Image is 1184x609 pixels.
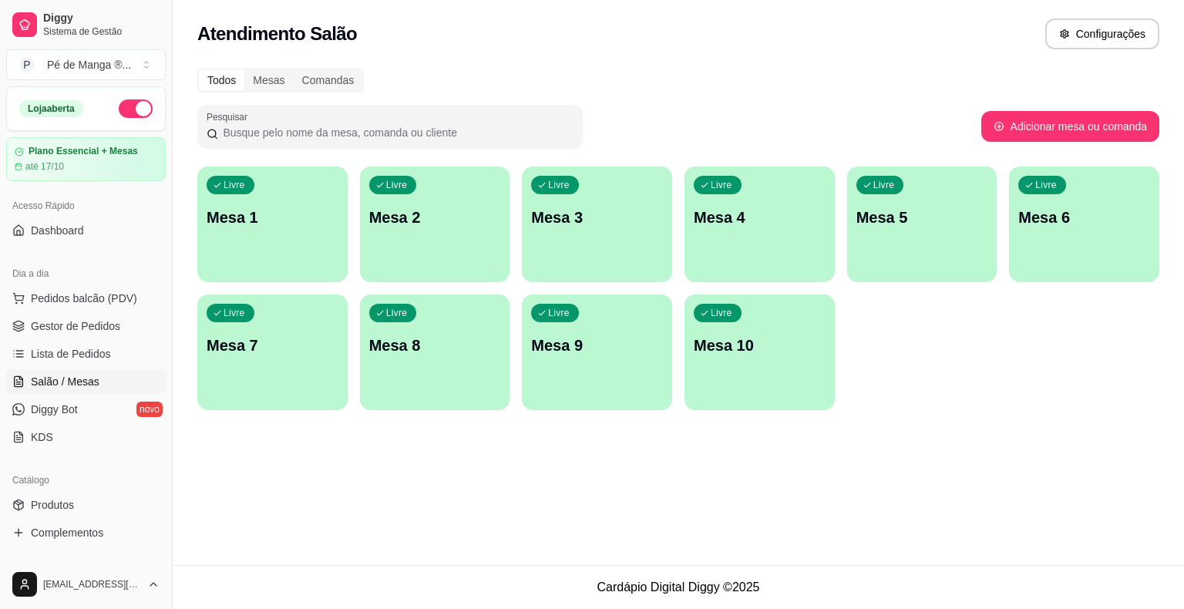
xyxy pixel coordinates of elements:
p: Livre [386,307,408,319]
p: Livre [548,307,570,319]
span: Complementos [31,525,103,540]
p: Mesa 5 [856,207,988,228]
button: LivreMesa 7 [197,294,348,410]
p: Livre [711,179,732,191]
div: Todos [199,69,244,91]
p: Livre [224,179,245,191]
p: Mesa 3 [531,207,663,228]
div: Dia a dia [6,261,166,286]
span: [EMAIL_ADDRESS][DOMAIN_NAME] [43,578,141,590]
p: Livre [386,179,408,191]
button: LivreMesa 9 [522,294,672,410]
span: Sistema de Gestão [43,25,160,38]
a: KDS [6,425,166,449]
span: Pedidos balcão (PDV) [31,291,137,306]
h2: Atendimento Salão [197,22,357,46]
div: Acesso Rápido [6,193,166,218]
p: Mesa 6 [1018,207,1150,228]
button: LivreMesa 1 [197,167,348,282]
a: Plano Essencial + Mesasaté 17/10 [6,137,166,181]
button: LivreMesa 10 [684,294,835,410]
a: Dashboard [6,218,166,243]
button: Select a team [6,49,166,80]
button: Pedidos balcão (PDV) [6,286,166,311]
p: Livre [1035,179,1057,191]
p: Mesa 8 [369,335,501,356]
span: Diggy [43,12,160,25]
p: Mesa 1 [207,207,338,228]
p: Mesa 9 [531,335,663,356]
a: Produtos [6,493,166,517]
a: Complementos [6,520,166,545]
label: Pesquisar [207,110,253,123]
button: LivreMesa 8 [360,294,510,410]
span: Lista de Pedidos [31,346,111,362]
article: até 17/10 [25,160,64,173]
button: Adicionar mesa ou comanda [981,111,1159,142]
p: Livre [873,179,895,191]
div: Loja aberta [19,100,83,117]
p: Livre [711,307,732,319]
button: LivreMesa 2 [360,167,510,282]
p: Mesa 7 [207,335,338,356]
a: Diggy Botnovo [6,397,166,422]
button: LivreMesa 3 [522,167,672,282]
span: Diggy Bot [31,402,78,417]
p: Mesa 2 [369,207,501,228]
div: Pé de Manga ® ... [47,57,131,72]
p: Livre [548,179,570,191]
button: LivreMesa 5 [847,167,997,282]
footer: Cardápio Digital Diggy © 2025 [173,565,1184,609]
span: Salão / Mesas [31,374,99,389]
article: Plano Essencial + Mesas [29,146,138,157]
div: Comandas [294,69,363,91]
p: Mesa 4 [694,207,826,228]
div: Mesas [244,69,293,91]
span: Dashboard [31,223,84,238]
p: Mesa 10 [694,335,826,356]
a: Gestor de Pedidos [6,314,166,338]
button: Configurações [1045,19,1159,49]
button: LivreMesa 6 [1009,167,1159,282]
span: Produtos [31,497,74,513]
button: [EMAIL_ADDRESS][DOMAIN_NAME] [6,566,166,603]
p: Livre [224,307,245,319]
a: Salão / Mesas [6,369,166,394]
div: Catálogo [6,468,166,493]
a: DiggySistema de Gestão [6,6,166,43]
a: Lista de Pedidos [6,342,166,366]
button: LivreMesa 4 [684,167,835,282]
span: P [19,57,35,72]
input: Pesquisar [218,125,573,140]
span: KDS [31,429,53,445]
span: Gestor de Pedidos [31,318,120,334]
button: Alterar Status [119,99,153,118]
